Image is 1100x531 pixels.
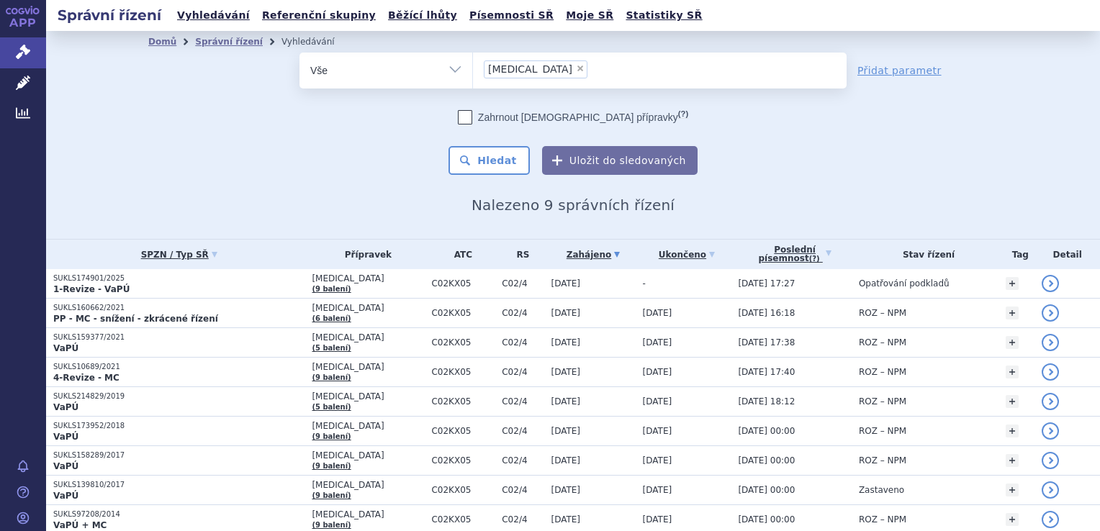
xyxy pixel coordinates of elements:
[53,373,120,383] strong: 4-Revize - MC
[1006,454,1019,467] a: +
[53,284,130,294] strong: 1-Revize - VaPÚ
[502,455,544,466] span: C02/4
[312,362,424,372] span: [MEDICAL_DATA]
[859,514,906,525] span: ROZ – NPM
[551,396,580,407] span: [DATE]
[562,6,618,25] a: Moje SŘ
[502,308,544,318] span: C02/4
[809,255,820,263] abbr: (?)
[859,337,906,348] span: ROZ – NPM
[502,485,544,495] span: C02/4
[738,455,795,466] span: [DATE] 00:00
[53,509,305,519] p: SUKLS97208/2014
[195,37,263,47] a: Správní řízení
[502,426,544,436] span: C02/4
[1006,277,1019,290] a: +
[312,332,424,342] span: [MEDICAL_DATA]
[738,514,795,525] span: [DATE] 00:00
[502,514,544,525] span: C02/4
[53,273,305,283] p: SUKLS174901/2025
[643,396,672,407] span: [DATE]
[551,426,580,436] span: [DATE]
[312,509,424,519] span: [MEDICAL_DATA]
[431,337,495,348] span: C02KX05
[53,450,305,460] p: SUKLS158289/2017
[643,455,672,466] span: [DATE]
[173,6,254,25] a: Vyhledávání
[643,308,672,318] span: [DATE]
[431,278,495,289] span: C02KX05
[621,6,706,25] a: Statistiky SŘ
[312,285,351,293] a: (9 balení)
[312,462,351,470] a: (9 balení)
[859,426,906,436] span: ROZ – NPM
[312,521,351,529] a: (9 balení)
[53,480,305,490] p: SUKLS139810/2017
[312,273,424,283] span: [MEDICAL_DATA]
[1042,275,1059,292] a: detail
[53,245,305,265] a: SPZN / Typ SŘ
[551,367,580,377] span: [DATE]
[148,37,176,47] a: Domů
[859,308,906,318] span: ROZ – NPM
[258,6,380,25] a: Referenční skupiny
[643,514,672,525] span: [DATE]
[1006,425,1019,437] a: +
[431,426,495,436] span: C02KX05
[53,362,305,372] p: SUKLS10689/2021
[312,344,351,352] a: (5 balení)
[857,63,942,78] a: Přidat parametr
[738,485,795,495] span: [DATE] 00:00
[448,146,530,175] button: Hledat
[1006,395,1019,408] a: +
[576,64,585,73] span: ×
[859,278,950,289] span: Opatřování podkladů
[384,6,461,25] a: Běžící lhůty
[53,461,78,471] strong: VaPÚ
[53,343,78,353] strong: VaPÚ
[312,391,424,401] span: [MEDICAL_DATA]
[46,5,173,25] h2: Správní řízení
[592,60,600,78] input: [MEDICAL_DATA]
[1006,484,1019,496] a: +
[431,396,495,407] span: C02KX05
[1006,513,1019,526] a: +
[852,240,998,269] th: Stav řízení
[53,421,305,431] p: SUKLS173952/2018
[53,520,107,530] strong: VaPÚ + MC
[542,146,698,175] button: Uložit do sledovaných
[643,337,672,348] span: [DATE]
[431,514,495,525] span: C02KX05
[431,367,495,377] span: C02KX05
[551,245,635,265] a: Zahájeno
[312,303,424,313] span: [MEDICAL_DATA]
[502,337,544,348] span: C02/4
[431,485,495,495] span: C02KX05
[312,403,351,411] a: (5 balení)
[431,308,495,318] span: C02KX05
[1006,336,1019,349] a: +
[488,64,572,74] span: [MEDICAL_DATA]
[738,367,795,377] span: [DATE] 17:40
[1042,422,1059,440] a: detail
[465,6,558,25] a: Písemnosti SŘ
[859,455,906,466] span: ROZ – NPM
[738,396,795,407] span: [DATE] 18:12
[53,402,78,412] strong: VaPÚ
[502,367,544,377] span: C02/4
[738,426,795,436] span: [DATE] 00:00
[551,337,580,348] span: [DATE]
[53,391,305,401] p: SUKLS214829/2019
[53,314,218,324] strong: PP - MC - snížení - zkrácené řízení
[312,373,351,381] a: (9 balení)
[551,485,580,495] span: [DATE]
[1042,481,1059,499] a: detail
[1006,307,1019,319] a: +
[312,450,424,460] span: [MEDICAL_DATA]
[551,514,580,525] span: [DATE]
[859,485,904,495] span: Zastaveno
[1042,393,1059,410] a: detail
[738,337,795,348] span: [DATE] 17:38
[53,491,78,501] strong: VaPÚ
[1042,452,1059,469] a: detail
